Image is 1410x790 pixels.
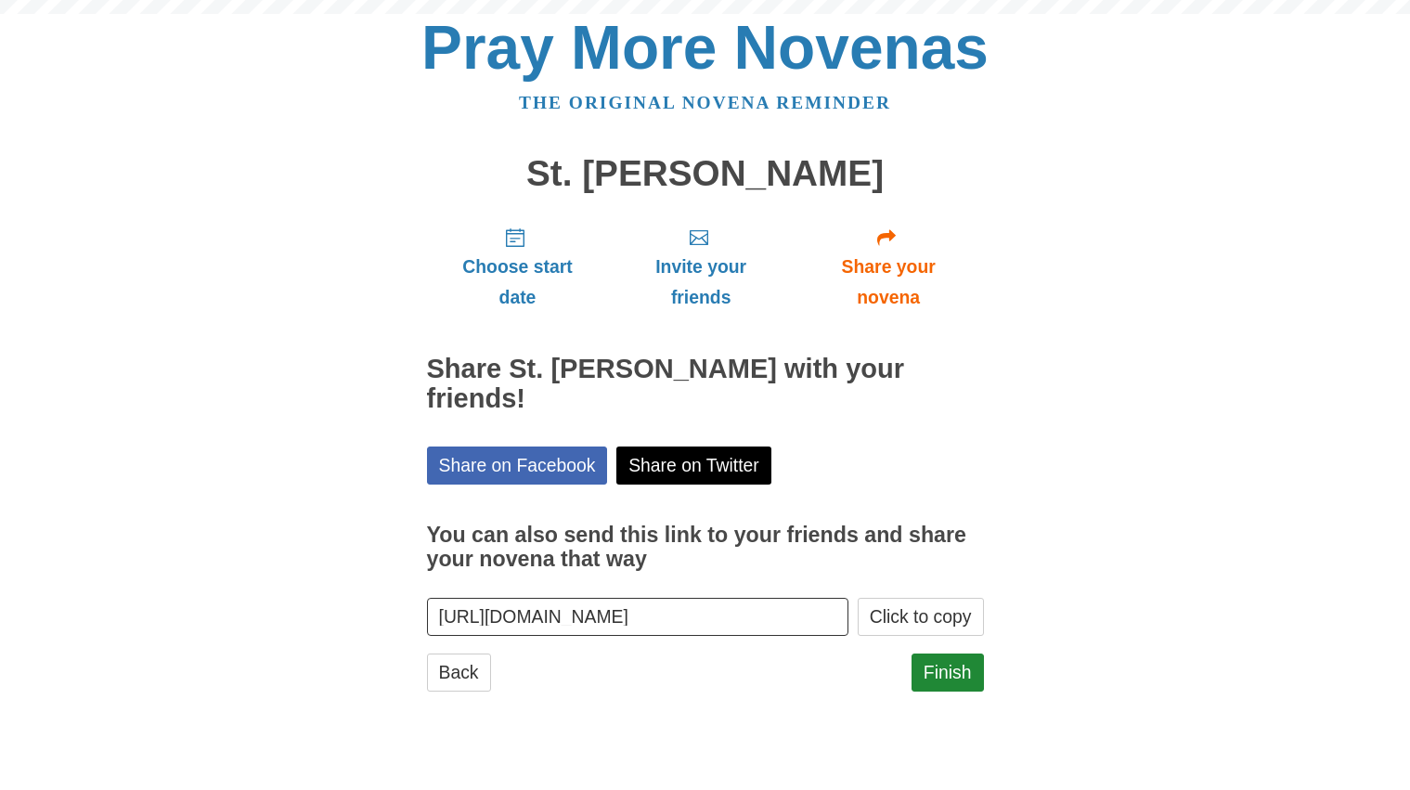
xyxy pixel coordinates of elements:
a: Pray More Novenas [421,13,989,82]
h1: St. [PERSON_NAME] [427,154,984,194]
a: Finish [912,654,984,692]
span: Share your novena [812,252,965,313]
a: Invite your friends [608,212,793,322]
span: Choose start date [446,252,590,313]
a: The original novena reminder [519,93,891,112]
a: Share your novena [794,212,984,322]
a: Share on Facebook [427,447,608,485]
span: Invite your friends [627,252,774,313]
a: Share on Twitter [616,447,771,485]
button: Click to copy [858,598,984,636]
a: Back [427,654,491,692]
h3: You can also send this link to your friends and share your novena that way [427,524,984,571]
h2: Share St. [PERSON_NAME] with your friends! [427,355,984,414]
a: Choose start date [427,212,609,322]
